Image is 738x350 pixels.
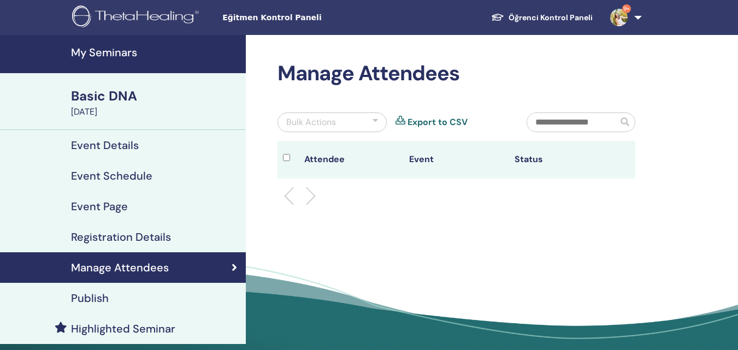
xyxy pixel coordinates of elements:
[222,13,321,22] font: Eğitmen Kontrol Paneli
[623,5,630,12] font: 9+
[71,292,109,305] h4: Publish
[482,7,601,28] a: Öğrenci Kontrol Paneli
[610,9,628,26] img: default.jpg
[71,322,175,335] h4: Highlighted Seminar
[71,261,169,274] h4: Manage Attendees
[71,230,171,244] h4: Registration Details
[286,116,336,129] div: Bulk Actions
[71,87,239,105] div: Basic DNA
[278,61,635,86] h2: Manage Attendees
[509,13,593,22] font: Öğrenci Kontrol Paneli
[71,169,152,182] h4: Event Schedule
[71,105,239,118] div: [DATE]
[71,139,139,152] h4: Event Details
[408,116,468,129] a: Export to CSV
[491,13,504,22] img: graduation-cap-white.svg
[64,87,246,118] a: Basic DNA[DATE]
[299,141,404,179] th: Attendee
[509,141,615,179] th: Status
[72,5,203,30] img: logo.png
[404,141,509,179] th: Event
[71,46,239,59] h4: My Seminars
[71,200,128,213] h4: Event Page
